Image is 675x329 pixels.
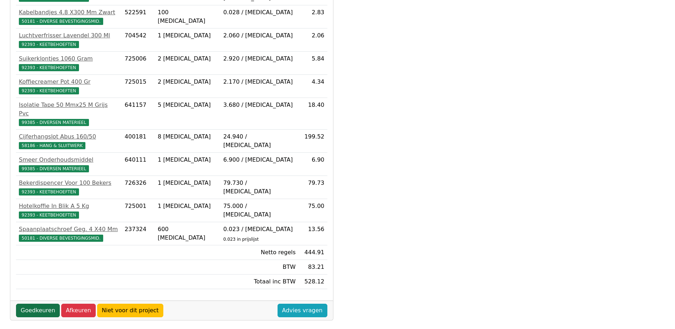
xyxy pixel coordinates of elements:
td: 199.52 [299,130,327,153]
td: 725015 [122,75,155,98]
div: Hotelkoffie In Blik A 5 Kg [19,202,119,210]
sub: 0.023 in prijslijst [223,237,259,242]
div: 2.170 / [MEDICAL_DATA] [223,78,296,86]
div: 600 [MEDICAL_DATA] [158,225,217,242]
div: 2 [MEDICAL_DATA] [158,78,217,86]
td: Totaal inc BTW [221,275,299,289]
div: Koffiecreamer Pot 400 Gr [19,78,119,86]
span: 92393 - KEETBEHOEFTEN [19,188,79,195]
td: 400181 [122,130,155,153]
div: Bekerdispencer Voor 100 Bekers [19,179,119,187]
a: Suikerklontjes 1060 Gram92393 - KEETBEHOEFTEN [19,54,119,72]
div: Cijferhangslot Abus 160/50 [19,132,119,141]
div: 5 [MEDICAL_DATA] [158,101,217,109]
div: Smeer Onderhoudsmiddel [19,156,119,164]
a: Luchtverfrisser Lavendel 300 Ml92393 - KEETBEHOEFTEN [19,31,119,48]
td: 18.40 [299,98,327,130]
div: 1 [MEDICAL_DATA] [158,156,217,164]
td: 237324 [122,222,155,245]
td: 640111 [122,153,155,176]
td: 704542 [122,28,155,52]
div: 0.023 / [MEDICAL_DATA] [223,225,296,234]
span: 92393 - KEETBEHOEFTEN [19,41,79,48]
a: Niet voor dit project [97,304,163,317]
span: 92393 - KEETBEHOEFTEN [19,64,79,71]
td: 4.34 [299,75,327,98]
a: Isolatie Tape 50 Mmx25 M Grijs Pvc99385 - DIVERSEN MATERIEEL [19,101,119,126]
a: Cijferhangslot Abus 160/5058186 - HANG & SLUITWERK [19,132,119,150]
div: Kabelbandjes 4.8 X300 Mm Zwart [19,8,119,17]
a: Koffiecreamer Pot 400 Gr92393 - KEETBEHOEFTEN [19,78,119,95]
div: 2.060 / [MEDICAL_DATA] [223,31,296,40]
td: 444.91 [299,245,327,260]
td: 2.83 [299,5,327,28]
a: Spaanplaatschroef Geg. 4 X40 Mm50181 - DIVERSE BEVESTIGINGSMID. [19,225,119,242]
span: 99385 - DIVERSEN MATERIEEL [19,165,89,172]
td: 6.90 [299,153,327,176]
td: Netto regels [221,245,299,260]
div: 1 [MEDICAL_DATA] [158,179,217,187]
td: 83.21 [299,260,327,275]
a: Goedkeuren [16,304,60,317]
div: 2.920 / [MEDICAL_DATA] [223,54,296,63]
td: 2.06 [299,28,327,52]
span: 92393 - KEETBEHOEFTEN [19,87,79,94]
td: 725006 [122,52,155,75]
div: 8 [MEDICAL_DATA] [158,132,217,141]
td: 528.12 [299,275,327,289]
div: 0.028 / [MEDICAL_DATA] [223,8,296,17]
td: 726326 [122,176,155,199]
td: 641157 [122,98,155,130]
a: Hotelkoffie In Blik A 5 Kg92393 - KEETBEHOEFTEN [19,202,119,219]
td: BTW [221,260,299,275]
div: 2 [MEDICAL_DATA] [158,54,217,63]
a: Afkeuren [61,304,96,317]
a: Smeer Onderhoudsmiddel99385 - DIVERSEN MATERIEEL [19,156,119,173]
div: 79.730 / [MEDICAL_DATA] [223,179,296,196]
div: 3.680 / [MEDICAL_DATA] [223,101,296,109]
div: Spaanplaatschroef Geg. 4 X40 Mm [19,225,119,234]
a: Kabelbandjes 4.8 X300 Mm Zwart50181 - DIVERSE BEVESTIGINGSMID. [19,8,119,25]
div: Suikerklontjes 1060 Gram [19,54,119,63]
div: 1 [MEDICAL_DATA] [158,202,217,210]
div: 6.900 / [MEDICAL_DATA] [223,156,296,164]
div: Luchtverfrisser Lavendel 300 Ml [19,31,119,40]
div: Isolatie Tape 50 Mmx25 M Grijs Pvc [19,101,119,118]
td: 5.84 [299,52,327,75]
span: 50181 - DIVERSE BEVESTIGINGSMID. [19,235,103,242]
span: 50181 - DIVERSE BEVESTIGINGSMID. [19,18,103,25]
td: 79.73 [299,176,327,199]
a: Bekerdispencer Voor 100 Bekers92393 - KEETBEHOEFTEN [19,179,119,196]
div: 24.940 / [MEDICAL_DATA] [223,132,296,150]
div: 1 [MEDICAL_DATA] [158,31,217,40]
td: 75.00 [299,199,327,222]
span: 99385 - DIVERSEN MATERIEEL [19,119,89,126]
td: 13.56 [299,222,327,245]
td: 522591 [122,5,155,28]
div: 100 [MEDICAL_DATA] [158,8,217,25]
a: Advies vragen [278,304,327,317]
div: 75.000 / [MEDICAL_DATA] [223,202,296,219]
span: 58186 - HANG & SLUITWERK [19,142,85,149]
td: 725001 [122,199,155,222]
span: 92393 - KEETBEHOEFTEN [19,211,79,219]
